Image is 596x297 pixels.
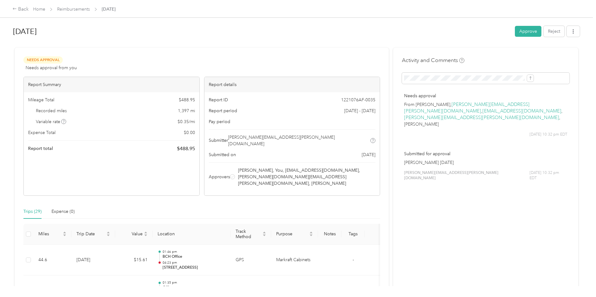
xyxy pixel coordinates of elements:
h1: Aug 2025 [13,24,511,39]
p: BCH Office [163,254,226,260]
span: [DATE] [102,6,115,12]
span: caret-up [309,231,313,234]
span: caret-up [262,231,266,234]
span: Variable rate [36,118,66,125]
p: 01:46 pm [163,250,226,254]
div: Expense (0) [51,208,75,215]
p: 01:35 pm [163,280,226,285]
span: caret-down [63,233,66,237]
h4: Activity and Comments [402,56,464,64]
td: GPS [231,245,271,276]
button: Approve [515,26,541,37]
span: Expense Total [28,129,56,136]
th: Notes [318,224,341,245]
th: Track Method [231,224,271,245]
span: [PERSON_NAME][EMAIL_ADDRESS][PERSON_NAME][DOMAIN_NAME] [228,134,369,147]
span: caret-down [106,233,110,237]
span: $ 0.00 [184,129,195,136]
span: Report period [209,108,237,114]
a: [PERSON_NAME][EMAIL_ADDRESS][PERSON_NAME][DOMAIN_NAME] [404,102,530,114]
a: Reimbursements [57,7,90,12]
div: Report details [204,77,380,92]
td: $15.61 [115,245,153,276]
span: - [353,257,354,262]
th: Trip Date [71,224,115,245]
th: Miles [33,224,71,245]
span: Track Method [236,229,261,239]
span: Report ID [209,97,228,103]
span: Pay period [209,118,230,125]
span: Mileage Total [28,97,54,103]
span: caret-down [144,233,148,237]
span: Purpose [276,231,308,237]
span: [DATE] - [DATE] [344,108,375,114]
span: caret-up [144,231,148,234]
span: Submitted on [209,151,236,158]
span: caret-down [309,233,313,237]
span: Report total [28,145,53,152]
span: Needs Approval [23,56,63,64]
span: caret-up [106,231,110,234]
a: [EMAIL_ADDRESS][DOMAIN_NAME] [482,108,561,114]
span: [PERSON_NAME], You, [EMAIL_ADDRESS][DOMAIN_NAME], [PERSON_NAME][DOMAIN_NAME][EMAIL_ADDRESS][PERSO... [238,167,374,187]
span: [PERSON_NAME][EMAIL_ADDRESS][PERSON_NAME][DOMAIN_NAME] [404,170,530,181]
td: [DATE] [71,245,115,276]
span: Approvers [209,174,230,180]
th: Purpose [271,224,318,245]
iframe: Everlance-gr Chat Button Frame [561,262,596,297]
div: Trips (29) [23,208,42,215]
p: [PERSON_NAME] [DATE] [404,159,567,166]
th: Tags [341,224,365,245]
a: Home [33,7,45,12]
span: Trip Date [76,231,105,237]
span: caret-down [262,233,266,237]
span: Submitter [209,137,228,144]
div: Back [12,6,29,13]
span: 1,397 mi [178,108,195,114]
a: [PERSON_NAME][EMAIL_ADDRESS][PERSON_NAME][DOMAIN_NAME] [404,115,559,121]
span: Recorded miles [36,108,67,114]
p: Office [163,285,226,290]
span: $ 488.95 [179,97,195,103]
span: $ 488.95 [177,145,195,152]
span: Needs approval from you [26,65,77,71]
button: Reject [544,26,564,37]
p: Submitted for approval [404,151,567,157]
p: [STREET_ADDRESS] [163,265,226,271]
p: From [PERSON_NAME], , , , [PERSON_NAME] [404,101,567,127]
span: [DATE] [362,151,375,158]
p: 04:23 pm [163,261,226,265]
div: Report Summary [24,77,199,92]
p: Needs approval [404,93,567,99]
span: [DATE] 10:32 pm EDT [530,170,567,181]
span: Miles [38,231,61,237]
span: caret-up [63,231,66,234]
td: Markraft Cabinets [271,245,318,276]
span: Value [120,231,143,237]
th: Value [115,224,153,245]
span: 1221076AF-0035 [341,97,375,103]
span: [DATE] 10:32 pm EDT [530,132,567,137]
td: 44.6 [33,245,71,276]
th: Location [153,224,231,245]
span: $ 0.35 / mi [178,118,195,125]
